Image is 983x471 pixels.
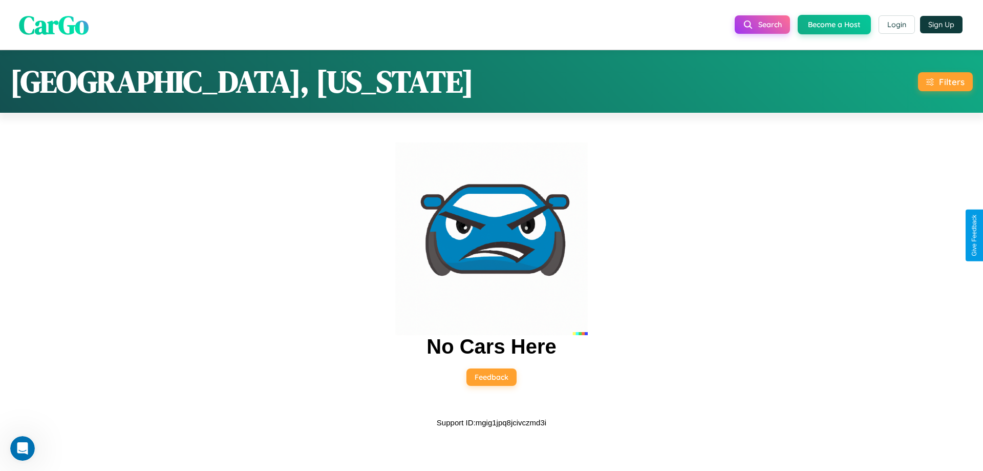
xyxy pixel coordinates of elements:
h2: No Cars Here [426,335,556,358]
img: car [395,142,588,335]
button: Filters [918,72,973,91]
h1: [GEOGRAPHIC_DATA], [US_STATE] [10,60,474,103]
div: Filters [939,76,965,87]
span: Search [758,20,782,29]
iframe: Intercom live chat [10,436,35,461]
p: Support ID: mgig1jpq8jcivczmd3i [437,416,546,429]
button: Feedback [466,368,517,386]
button: Search [735,15,790,34]
button: Sign Up [920,16,963,33]
span: CarGo [19,7,89,42]
button: Login [879,15,915,34]
div: Give Feedback [971,215,978,256]
button: Become a Host [798,15,871,34]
